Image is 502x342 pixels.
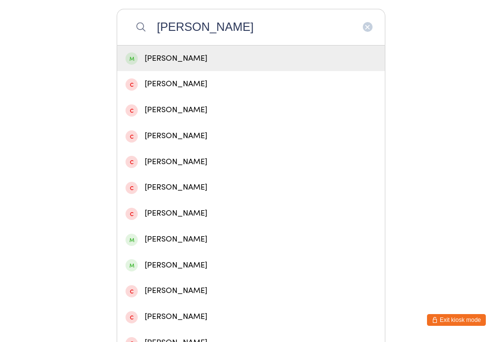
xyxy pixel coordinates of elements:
[125,207,376,220] div: [PERSON_NAME]
[125,284,376,297] div: [PERSON_NAME]
[427,314,486,326] button: Exit kiosk mode
[125,77,376,91] div: [PERSON_NAME]
[125,52,376,65] div: [PERSON_NAME]
[125,310,376,323] div: [PERSON_NAME]
[125,233,376,246] div: [PERSON_NAME]
[125,129,376,143] div: [PERSON_NAME]
[125,181,376,194] div: [PERSON_NAME]
[125,259,376,272] div: [PERSON_NAME]
[125,103,376,117] div: [PERSON_NAME]
[125,155,376,169] div: [PERSON_NAME]
[117,9,385,45] input: Search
